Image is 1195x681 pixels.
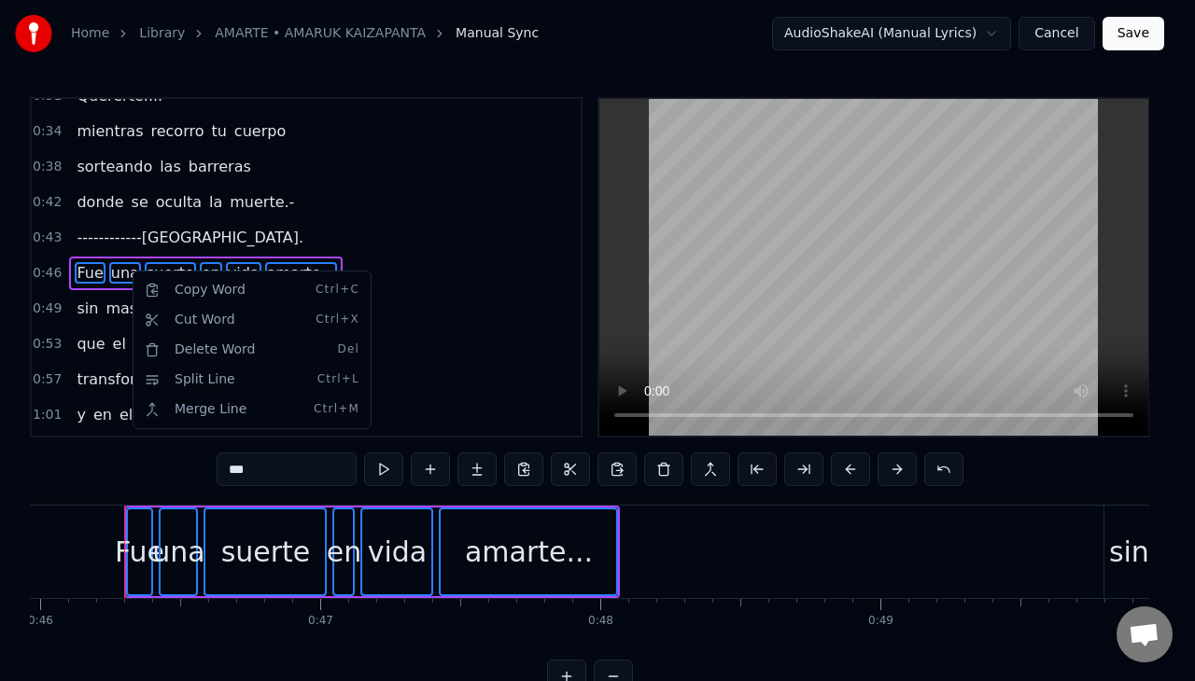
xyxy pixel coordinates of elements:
div: Split Line [137,365,367,395]
div: Merge Line [137,395,367,424]
div: Cut Word [137,305,367,335]
div: Delete Word [137,335,367,365]
span: Ctrl+M [314,402,359,417]
span: Del [337,342,359,357]
div: Copy Word [137,275,367,305]
span: Ctrl+L [317,372,359,387]
span: Ctrl+X [316,313,359,327]
span: Ctrl+C [316,283,359,298]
